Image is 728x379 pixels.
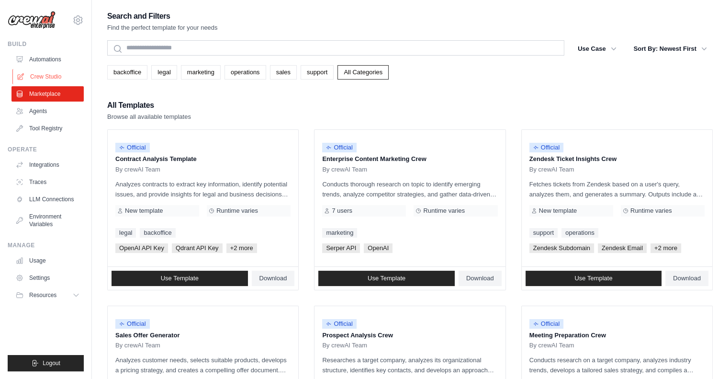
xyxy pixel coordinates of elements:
p: Researches a target company, analyzes its organizational structure, identifies key contacts, and ... [322,355,497,375]
div: Build [8,40,84,48]
span: Use Template [574,275,612,282]
span: Use Template [368,275,405,282]
a: operations [224,65,266,80]
a: backoffice [140,228,175,238]
span: Qdrant API Key [172,243,223,253]
span: By crewAI Team [529,342,574,349]
a: Download [252,271,295,286]
a: Crew Studio [12,69,85,84]
span: Download [466,275,494,282]
button: Sort By: Newest First [628,40,713,57]
span: OpenAI API Key [115,243,168,253]
span: Download [673,275,701,282]
span: Runtime varies [423,207,465,215]
a: Integrations [11,157,84,172]
a: Use Template [112,271,248,286]
p: Contract Analysis Template [115,154,291,164]
a: Marketplace [11,86,84,102]
span: By crewAI Team [529,166,574,173]
a: Use Template [526,271,662,286]
a: Traces [11,174,84,190]
span: New template [125,207,163,215]
div: Operate [8,146,84,153]
div: Manage [8,241,84,249]
a: backoffice [107,65,147,80]
span: Official [529,319,564,329]
span: 7 users [332,207,352,215]
span: OpenAI [364,243,392,253]
p: Conducts thorough research on topic to identify emerging trends, analyze competitor strategies, a... [322,179,497,199]
a: Automations [11,52,84,67]
a: All Categories [337,65,389,80]
a: operations [561,228,598,238]
a: support [301,65,334,80]
span: Zendesk Email [598,243,647,253]
span: Use Template [161,275,199,282]
button: Logout [8,355,84,371]
p: Analyzes contracts to extract key information, identify potential issues, and provide insights fo... [115,179,291,199]
span: Download [259,275,287,282]
span: Serper API [322,243,360,253]
a: LLM Connections [11,192,84,207]
span: Logout [43,359,60,367]
span: Official [115,143,150,152]
a: legal [115,228,136,238]
span: Runtime varies [216,207,258,215]
p: Conducts research on a target company, analyzes industry trends, develops a tailored sales strate... [529,355,705,375]
a: marketing [181,65,221,80]
span: By crewAI Team [322,166,367,173]
a: Environment Variables [11,209,84,232]
h2: All Templates [107,99,191,112]
a: Use Template [318,271,455,286]
span: Zendesk Subdomain [529,243,594,253]
a: Tool Registry [11,121,84,136]
p: Enterprise Content Marketing Crew [322,154,497,164]
p: Analyzes customer needs, selects suitable products, develops a pricing strategy, and creates a co... [115,355,291,375]
img: Logo [8,11,56,29]
span: Official [529,143,564,152]
a: Download [665,271,708,286]
a: Settings [11,270,84,286]
p: Zendesk Ticket Insights Crew [529,154,705,164]
h2: Search and Filters [107,10,218,23]
span: +2 more [650,243,681,253]
span: By crewAI Team [115,166,160,173]
a: support [529,228,558,238]
span: Official [322,143,357,152]
span: Official [322,319,357,329]
p: Sales Offer Generator [115,331,291,340]
span: By crewAI Team [322,342,367,349]
span: Resources [29,291,56,299]
span: New template [539,207,577,215]
span: By crewAI Team [115,342,160,349]
span: Official [115,319,150,329]
button: Use Case [572,40,622,57]
p: Browse all available templates [107,112,191,122]
a: Agents [11,103,84,119]
a: legal [151,65,177,80]
span: Runtime varies [630,207,672,215]
button: Resources [11,287,84,303]
a: Download [459,271,502,286]
p: Prospect Analysis Crew [322,331,497,340]
a: Usage [11,253,84,268]
p: Find the perfect template for your needs [107,23,218,33]
p: Fetches tickets from Zendesk based on a user's query, analyzes them, and generates a summary. Out... [529,179,705,199]
p: Meeting Preparation Crew [529,331,705,340]
a: marketing [322,228,357,238]
a: sales [270,65,297,80]
span: +2 more [226,243,257,253]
